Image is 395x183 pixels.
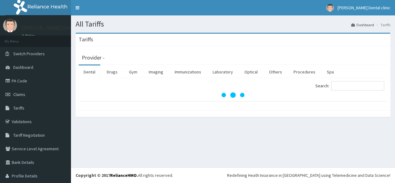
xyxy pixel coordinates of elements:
[331,81,384,90] input: Search:
[170,65,206,78] a: Immunizations
[82,55,105,60] h3: Provider -
[144,65,168,78] a: Imaging
[264,65,287,78] a: Others
[76,173,138,178] strong: Copyright © 2017 .
[13,132,45,138] span: Tariff Negotiation
[124,65,142,78] a: Gym
[13,105,24,111] span: Tariffs
[22,25,94,31] p: [PERSON_NAME] Dental clinic
[322,65,339,78] a: Spa
[208,65,238,78] a: Laboratory
[227,172,390,178] div: Redefining Heath Insurance in [GEOGRAPHIC_DATA] using Telemedicine and Data Science!
[22,34,36,38] a: Online
[71,167,395,183] footer: All rights reserved.
[221,83,245,107] svg: audio-loading
[315,81,384,90] label: Search:
[79,37,93,42] h3: Tariffs
[338,5,390,10] span: [PERSON_NAME] Dental clinic
[326,4,334,12] img: User Image
[13,64,33,70] span: Dashboard
[79,65,100,78] a: Dental
[239,65,263,78] a: Optical
[289,65,320,78] a: Procedures
[351,22,374,27] a: Dashboard
[13,51,45,56] span: Switch Providers
[13,92,25,97] span: Claims
[102,65,123,78] a: Drugs
[375,22,390,27] li: Tariffs
[76,20,390,28] h1: All Tariffs
[3,19,17,32] img: User Image
[110,173,137,178] a: RelianceHMO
